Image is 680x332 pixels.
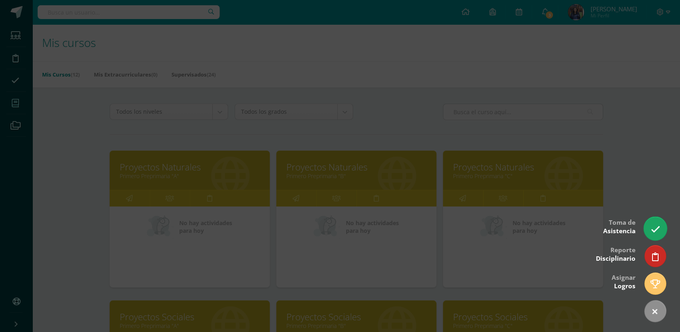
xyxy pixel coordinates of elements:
div: Toma de [603,213,636,239]
span: Logros [614,282,636,290]
span: Disciplinario [596,254,636,263]
span: Asistencia [603,227,636,235]
div: Asignar [612,268,636,294]
div: Reporte [596,240,636,267]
